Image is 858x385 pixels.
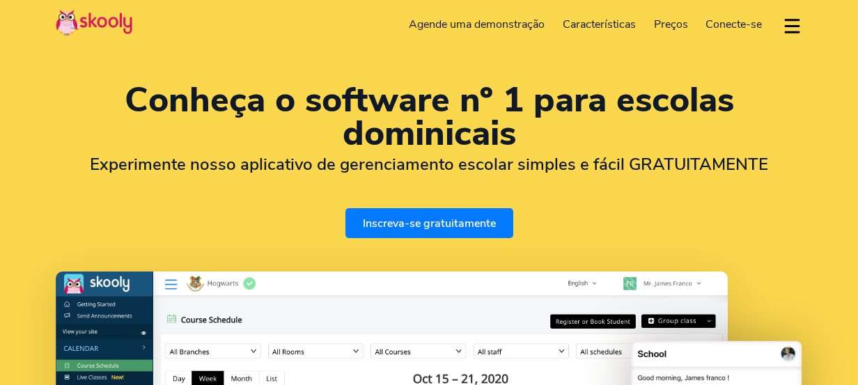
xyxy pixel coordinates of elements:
[56,154,802,175] h2: Experimente nosso aplicativo de gerenciamento escolar simples e fácil GRATUITAMENTE
[345,208,513,238] a: Inscreva-se gratuitamente
[654,17,688,32] span: Preços
[554,13,645,36] a: Características
[705,17,762,32] span: Conecte-se
[696,13,771,36] a: Conecte-se
[56,84,802,150] h1: Conheça o software nº 1 para escolas dominicais
[645,13,697,36] a: Preços
[400,13,554,36] a: Agende uma demonstração
[782,10,802,42] button: dropdown menu
[56,9,132,36] img: Skooly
